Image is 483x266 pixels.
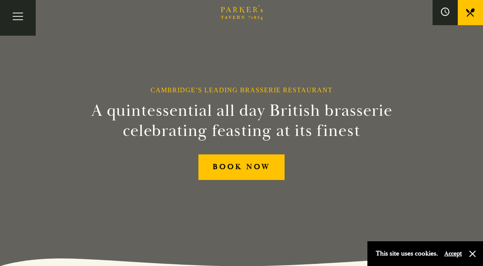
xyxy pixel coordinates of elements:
h1: Cambridge’s Leading Brasserie Restaurant [150,86,333,94]
button: Accept [444,250,462,258]
p: This site uses cookies. [376,248,438,260]
button: Close and accept [468,250,477,258]
a: BOOK NOW [198,154,285,180]
h2: A quintessential all day British brasserie celebrating feasting at its finest [84,101,400,141]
